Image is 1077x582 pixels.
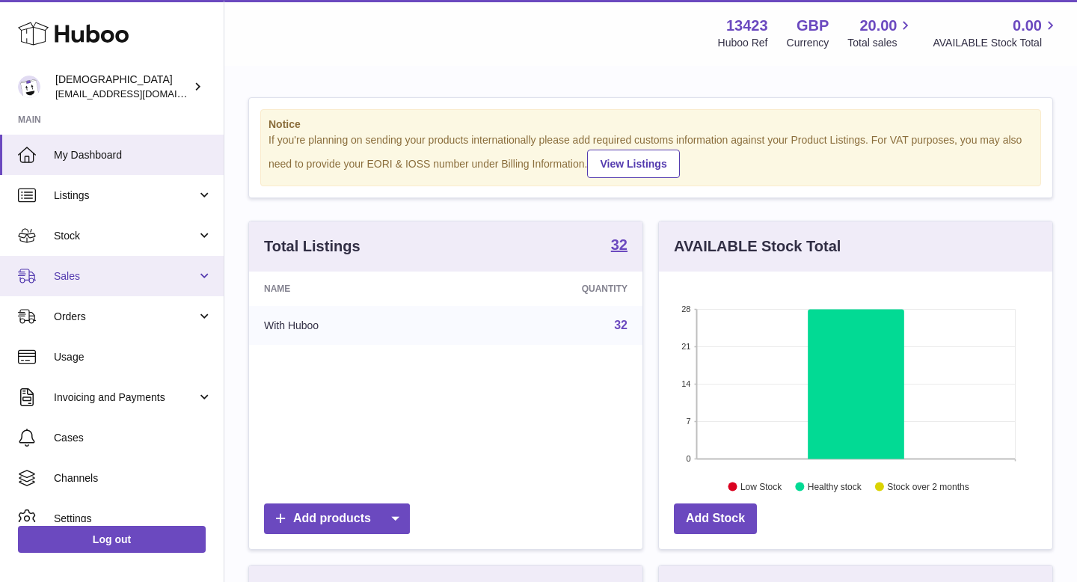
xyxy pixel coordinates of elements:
img: olgazyuz@outlook.com [18,76,40,98]
td: With Huboo [249,306,456,345]
th: Quantity [456,272,642,306]
div: [DEMOGRAPHIC_DATA] [55,73,190,101]
a: 32 [614,319,628,331]
a: Add products [264,503,410,534]
span: Channels [54,471,212,485]
h3: AVAILABLE Stock Total [674,236,841,257]
text: 21 [681,342,690,351]
a: Log out [18,526,206,553]
span: 0.00 [1013,16,1042,36]
a: 32 [611,237,628,255]
a: 20.00 Total sales [847,16,914,50]
span: My Dashboard [54,148,212,162]
strong: 13423 [726,16,768,36]
strong: 32 [611,237,628,252]
span: Orders [54,310,197,324]
text: 14 [681,379,690,388]
th: Name [249,272,456,306]
span: 20.00 [859,16,897,36]
span: Settings [54,512,212,526]
div: Huboo Ref [718,36,768,50]
span: Listings [54,189,197,203]
span: Usage [54,350,212,364]
text: 0 [686,454,690,463]
div: If you're planning on sending your products internationally please add required customs informati... [269,133,1033,178]
span: Total sales [847,36,914,50]
span: [EMAIL_ADDRESS][DOMAIN_NAME] [55,88,220,99]
a: 0.00 AVAILABLE Stock Total [933,16,1059,50]
a: View Listings [587,150,679,178]
span: Sales [54,269,197,284]
text: Healthy stock [808,481,862,491]
strong: Notice [269,117,1033,132]
span: Cases [54,431,212,445]
text: Low Stock [740,481,782,491]
text: 7 [686,417,690,426]
text: 28 [681,304,690,313]
span: Stock [54,229,197,243]
text: Stock over 2 months [887,481,969,491]
span: AVAILABLE Stock Total [933,36,1059,50]
h3: Total Listings [264,236,360,257]
div: Currency [787,36,829,50]
span: Invoicing and Payments [54,390,197,405]
a: Add Stock [674,503,757,534]
strong: GBP [797,16,829,36]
